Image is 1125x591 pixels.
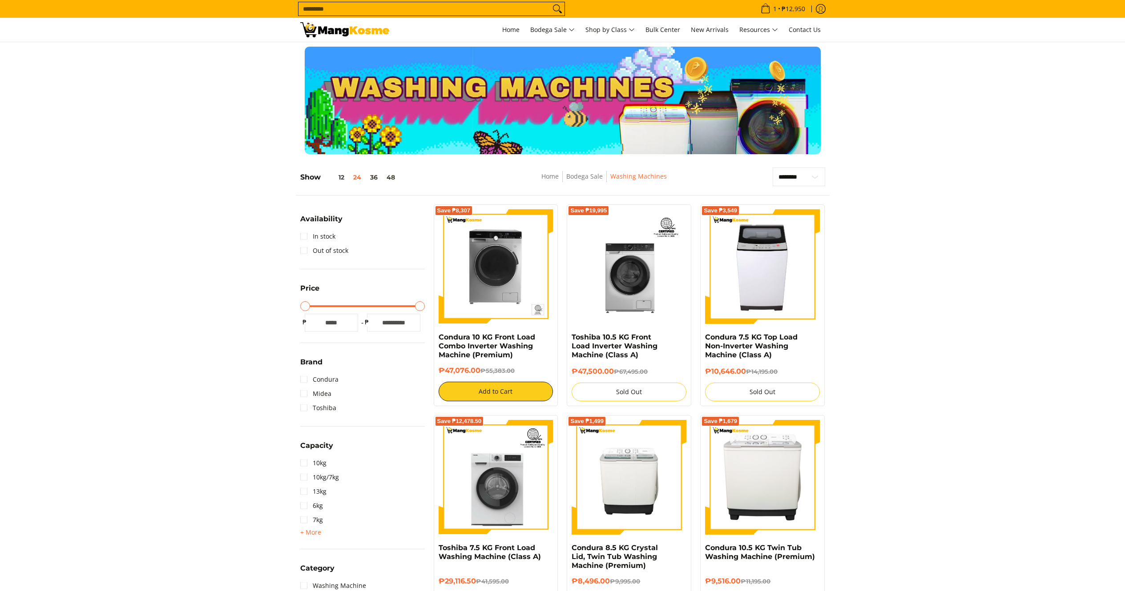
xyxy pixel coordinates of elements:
[704,208,737,213] span: Save ₱3,549
[705,333,798,359] a: Condura 7.5 KG Top Load Non-Inverter Washing Machine (Class A)
[300,470,339,484] a: 10kg/7kg
[705,420,820,535] img: Condura 10.5 KG Twin Tub Washing Machine (Premium)
[686,18,733,42] a: New Arrivals
[789,25,821,34] span: Contact Us
[300,565,335,572] span: Category
[691,25,729,34] span: New Arrivals
[300,318,309,327] span: ₱
[614,368,648,375] del: ₱67,495.00
[645,25,680,34] span: Bulk Center
[300,229,335,244] a: In stock
[300,173,399,182] h5: Show
[300,22,389,37] img: Washing Machines l Mang Kosme: Home Appliances Warehouse Sale Partner
[541,172,559,180] a: Home
[300,529,321,536] span: + More
[610,172,667,180] a: Washing Machines
[705,367,820,376] h6: ₱10,646.00
[772,6,778,12] span: 1
[300,387,331,401] a: Midea
[439,577,553,586] h6: ₱29,116.50
[300,285,319,292] span: Price
[439,543,541,561] a: Toshiba 7.5 KG Front Load Washing Machine (Class A)
[300,359,323,372] summary: Open
[439,209,553,324] img: Condura 10 KG Front Load Combo Inverter Washing Machine (Premium)
[572,577,686,586] h6: ₱8,496.00
[741,578,770,585] del: ₱11,195.00
[502,25,520,34] span: Home
[300,442,333,456] summary: Open
[300,372,339,387] a: Condura
[437,419,482,424] span: Save ₱12,478.50
[366,174,382,181] button: 36
[300,513,323,527] a: 7kg
[704,419,737,424] span: Save ₱1,679
[570,419,604,424] span: Save ₱1,499
[321,174,349,181] button: 12
[641,18,685,42] a: Bulk Center
[526,18,579,42] a: Bodega Sale
[758,4,808,14] span: •
[709,209,817,324] img: condura-7.5kg-topload-non-inverter-washing-machine-class-c-full-view-mang-kosme
[439,366,553,375] h6: ₱47,076.00
[705,543,815,561] a: Condura 10.5 KG Twin Tub Washing Machine (Premium)
[363,318,371,327] span: ₱
[572,543,658,570] a: Condura 8.5 KG Crystal Lid, Twin Tub Washing Machine (Premium)
[382,174,399,181] button: 48
[349,174,366,181] button: 24
[476,578,509,585] del: ₱41,595.00
[530,24,575,36] span: Bodega Sale
[480,367,515,374] del: ₱55,383.00
[566,172,603,180] a: Bodega Sale
[572,421,686,533] img: Condura 8.5 KG Crystal Lid, Twin Tub Washing Machine (Premium)
[572,209,686,324] img: Toshiba 10.5 KG Front Load Inverter Washing Machine (Class A)
[572,383,686,401] button: Sold Out
[300,359,323,366] span: Brand
[439,382,553,401] button: Add to Cart
[581,18,639,42] a: Shop by Class
[437,208,471,213] span: Save ₱8,307
[570,208,607,213] span: Save ₱19,995
[300,499,323,513] a: 6kg
[746,368,778,375] del: ₱14,195.00
[735,18,782,42] a: Resources
[780,6,806,12] span: ₱12,950
[300,527,321,538] summary: Open
[300,401,336,415] a: Toshiba
[572,333,657,359] a: Toshiba 10.5 KG Front Load Inverter Washing Machine (Class A)
[572,367,686,376] h6: ₱47,500.00
[300,456,327,470] a: 10kg
[784,18,825,42] a: Contact Us
[300,244,348,258] a: Out of stock
[300,442,333,449] span: Capacity
[300,285,319,299] summary: Open
[498,18,524,42] a: Home
[550,2,565,16] button: Search
[585,24,635,36] span: Shop by Class
[300,216,343,223] span: Availability
[300,484,327,499] a: 13kg
[439,420,553,535] img: Toshiba 7.5 KG Front Load Washing Machine (Class A)
[439,333,535,359] a: Condura 10 KG Front Load Combo Inverter Washing Machine (Premium)
[610,578,640,585] del: ₱9,995.00
[476,171,731,191] nav: Breadcrumbs
[739,24,778,36] span: Resources
[705,577,820,586] h6: ₱9,516.00
[398,18,825,42] nav: Main Menu
[300,565,335,579] summary: Open
[705,383,820,401] button: Sold Out
[300,216,343,229] summary: Open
